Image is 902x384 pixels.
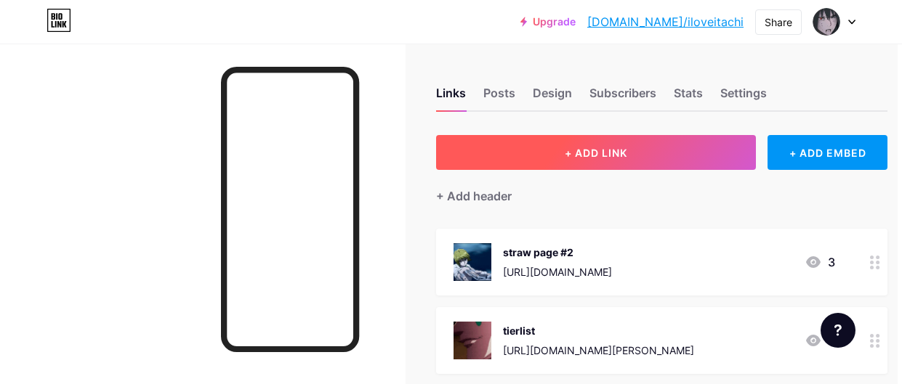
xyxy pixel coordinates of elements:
[503,323,694,338] div: tierlist
[483,84,515,110] div: Posts
[454,243,491,281] img: straw page #2
[720,84,767,110] div: Settings
[805,332,835,349] div: 0
[436,135,756,170] button: + ADD LINK
[503,245,612,260] div: straw page #2
[805,253,835,271] div: 3
[589,84,656,110] div: Subscribers
[565,147,627,159] span: + ADD LINK
[436,84,466,110] div: Links
[520,16,576,28] a: Upgrade
[587,13,744,30] a: [DOMAIN_NAME]/iloveitachi
[533,84,572,110] div: Design
[765,15,792,30] div: Share
[768,135,887,170] div: + ADD EMBED
[436,187,512,205] div: + Add header
[454,322,491,359] img: tierlist
[813,8,840,36] img: ELLA MARIE FNAF!!!!!!!!
[503,264,612,279] div: [URL][DOMAIN_NAME]
[503,343,694,358] div: [URL][DOMAIN_NAME][PERSON_NAME]
[674,84,703,110] div: Stats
